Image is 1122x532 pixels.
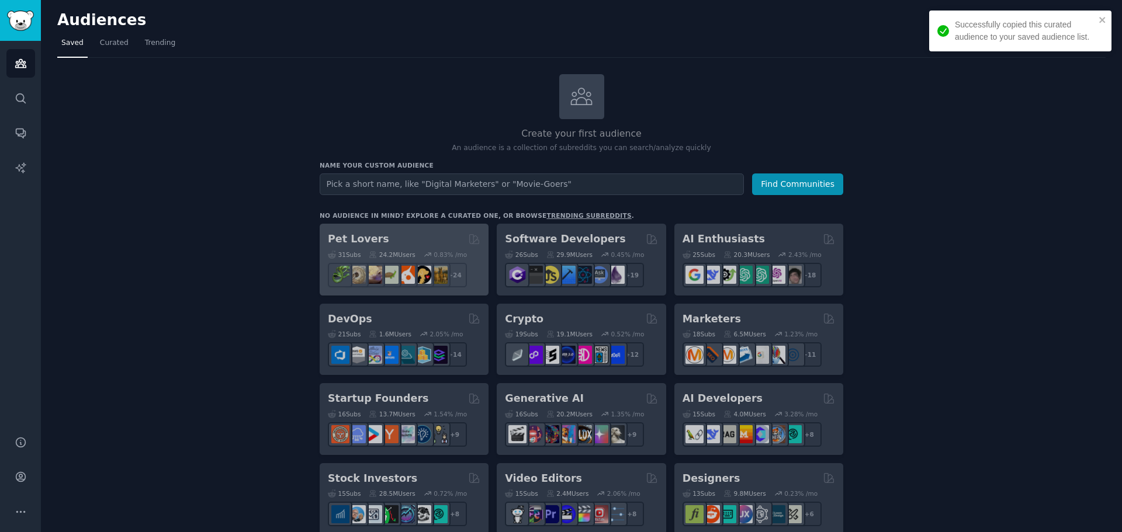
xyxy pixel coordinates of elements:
div: No audience in mind? Explore a curated one, or browse . [320,211,634,220]
button: Find Communities [752,173,843,195]
span: Curated [100,38,129,48]
h2: Create your first audience [320,127,843,141]
a: trending subreddits [546,212,631,219]
a: Trending [141,34,179,58]
a: Curated [96,34,133,58]
img: GummySearch logo [7,11,34,31]
p: An audience is a collection of subreddits you can search/analyze quickly [320,143,843,154]
span: Saved [61,38,84,48]
input: Pick a short name, like "Digital Marketers" or "Movie-Goers" [320,173,744,195]
span: Trending [145,38,175,48]
h3: Name your custom audience [320,161,843,169]
div: Successfully copied this curated audience to your saved audience list. [955,19,1095,43]
button: close [1099,15,1107,25]
h2: Audiences [57,11,1011,30]
a: Saved [57,34,88,58]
